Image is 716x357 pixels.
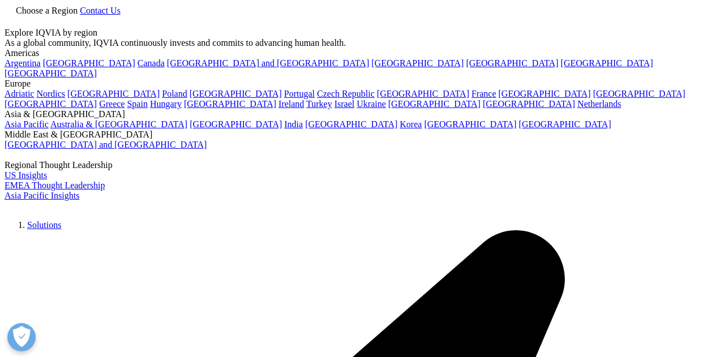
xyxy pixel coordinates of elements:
div: Middle East & [GEOGRAPHIC_DATA] [5,130,711,140]
a: [GEOGRAPHIC_DATA] and [GEOGRAPHIC_DATA] [167,58,369,68]
a: Portugal [284,89,315,98]
a: Canada [138,58,165,68]
a: [GEOGRAPHIC_DATA] [43,58,135,68]
a: Greece [99,99,125,109]
a: [GEOGRAPHIC_DATA] [190,119,282,129]
a: Asia Pacific Insights [5,191,79,200]
a: [GEOGRAPHIC_DATA] [377,89,469,98]
a: Nordics [36,89,65,98]
a: Spain [127,99,147,109]
a: Czech Republic [317,89,375,98]
a: Hungary [150,99,182,109]
a: [GEOGRAPHIC_DATA] [184,99,276,109]
a: Korea [400,119,422,129]
a: [GEOGRAPHIC_DATA] [561,58,653,68]
a: [GEOGRAPHIC_DATA] [388,99,481,109]
div: Explore IQVIA by region [5,28,711,38]
a: [GEOGRAPHIC_DATA] [424,119,516,129]
a: Ireland [278,99,304,109]
a: France [471,89,496,98]
a: [GEOGRAPHIC_DATA] [190,89,282,98]
a: Netherlands [577,99,621,109]
a: Argentina [5,58,41,68]
a: Turkey [306,99,332,109]
a: [GEOGRAPHIC_DATA] [483,99,575,109]
a: US Insights [5,170,47,180]
a: [GEOGRAPHIC_DATA] [5,99,97,109]
div: Asia & [GEOGRAPHIC_DATA] [5,109,711,119]
a: EMEA Thought Leadership [5,180,105,190]
a: Adriatic [5,89,34,98]
div: Regional Thought Leadership [5,160,711,170]
a: [GEOGRAPHIC_DATA] [466,58,558,68]
a: Poland [162,89,187,98]
div: Europe [5,79,711,89]
a: Solutions [27,220,61,230]
a: Israel [335,99,355,109]
a: [GEOGRAPHIC_DATA] and [GEOGRAPHIC_DATA] [5,140,207,149]
button: Open Preferences [7,323,36,351]
a: Ukraine [357,99,386,109]
a: [GEOGRAPHIC_DATA] [5,68,97,78]
a: [GEOGRAPHIC_DATA] [499,89,591,98]
a: [GEOGRAPHIC_DATA] [67,89,160,98]
a: [GEOGRAPHIC_DATA] [305,119,397,129]
div: Americas [5,48,711,58]
a: Asia Pacific [5,119,49,129]
a: India [284,119,303,129]
a: Australia & [GEOGRAPHIC_DATA] [50,119,187,129]
a: [GEOGRAPHIC_DATA] [519,119,611,129]
div: As a global community, IQVIA continuously invests and commits to advancing human health. [5,38,711,48]
a: [GEOGRAPHIC_DATA] [371,58,464,68]
span: Choose a Region [16,6,78,15]
a: [GEOGRAPHIC_DATA] [593,89,685,98]
a: Contact Us [80,6,121,15]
